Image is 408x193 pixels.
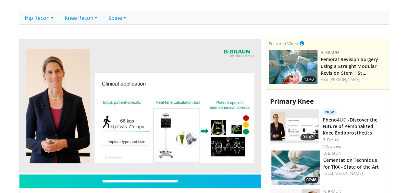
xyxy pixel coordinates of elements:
p: 175 views [323,144,341,149]
a: Knee Recon [59,11,103,25]
img: 2c749dd2-eaed-4ec0-9464-a41d4cc96b76.150x105_q85_crop-smart_upscale.jpg [270,109,318,143]
h3: Pheno4U® -Discover the Future of Personalized Knee Endoprosthetics [323,117,385,136]
small: Featured Video [269,41,298,46]
a: Hip Recon [19,11,59,25]
span: 31:47 [300,134,316,140]
a: B. Braun [321,50,339,55]
div: Feat. [323,171,384,176]
a: 31:47 New Pheno4U® -Discover the Future of Personalized Knee Endoprosthetics B. Braun 175 views [270,109,385,149]
span: Primary Knee [270,97,314,106]
a: B. Braun [323,150,341,156]
a: Spine [103,11,131,25]
img: 4275ad52-8fa6-4779-9598-00e5d5b95857.150x105_q85_crop-smart_upscale.jpg [269,50,317,84]
div: Feat. [321,77,386,83]
a: 07:46 [271,150,320,185]
p: New [323,109,337,115]
a: [PERSON_NAME] [329,77,360,82]
video-js: Video Player [19,38,261,174]
a: [PERSON_NAME] [332,171,363,176]
a: Cementation Technique for TKA - State of the Art [323,157,379,170]
a: Femoral Revision Surgery using a Straight Modular Revision Stem | St… [321,56,378,76]
span: 07:46 [304,177,318,183]
span: 13:43 [302,76,316,82]
a: 13:43 [269,50,317,84]
p: B. Braun [323,137,385,143]
img: dde44b06-5141-4670-b072-a706a16e8b8f.jpg.150x105_q85_crop-smart_upscale.jpg [271,150,320,185]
